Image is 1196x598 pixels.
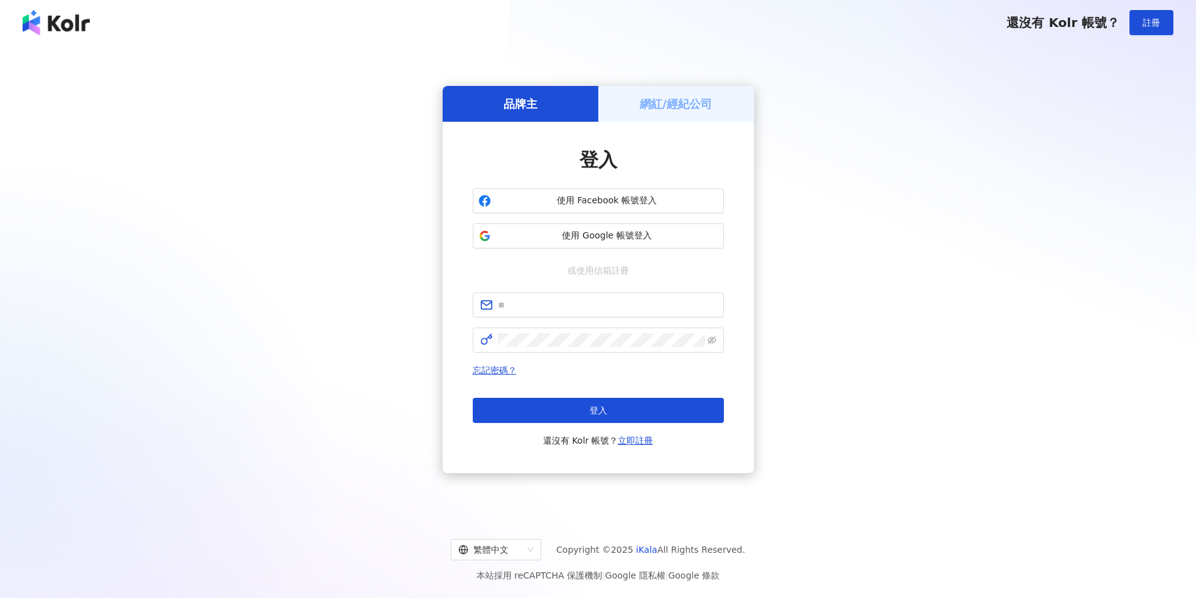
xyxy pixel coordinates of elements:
[559,264,638,277] span: 或使用信箱註冊
[473,365,517,375] a: 忘記密碼？
[556,542,745,557] span: Copyright © 2025 All Rights Reserved.
[496,230,718,242] span: 使用 Google 帳號登入
[458,540,522,560] div: 繁體中文
[543,433,654,448] span: 還沒有 Kolr 帳號？
[708,336,716,344] span: eye-invisible
[665,570,669,580] span: |
[618,435,653,446] a: 立即註冊
[636,545,657,555] a: iKala
[477,568,719,583] span: 本站採用 reCAPTCHA 保護機制
[640,96,712,112] h5: 網紅/經紀公司
[473,398,724,423] button: 登入
[496,195,718,207] span: 使用 Facebook 帳號登入
[504,96,537,112] h5: 品牌主
[668,570,719,580] a: Google 條款
[1006,15,1119,30] span: 還沒有 Kolr 帳號？
[602,570,605,580] span: |
[605,570,665,580] a: Google 隱私權
[1143,18,1160,28] span: 註冊
[1129,10,1173,35] button: 註冊
[23,10,90,35] img: logo
[579,149,617,171] span: 登入
[590,405,607,415] span: 登入
[473,188,724,213] button: 使用 Facebook 帳號登入
[473,223,724,248] button: 使用 Google 帳號登入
